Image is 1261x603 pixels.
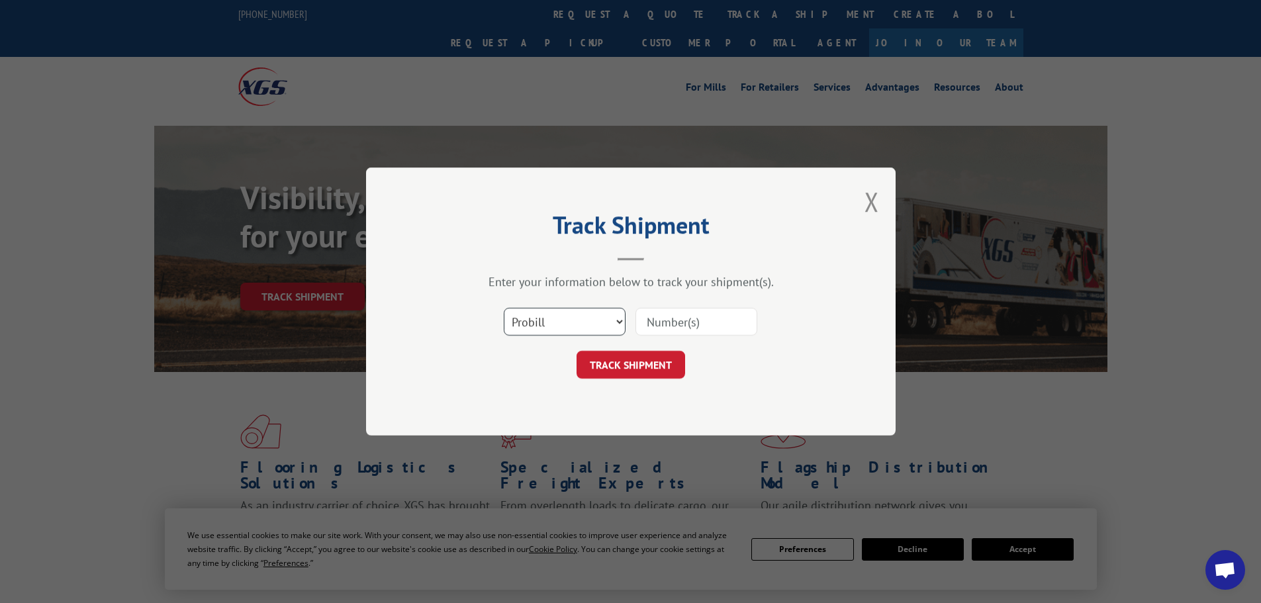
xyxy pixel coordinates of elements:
[1205,550,1245,590] div: Open chat
[864,184,879,219] button: Close modal
[432,216,829,241] h2: Track Shipment
[635,308,757,336] input: Number(s)
[432,274,829,289] div: Enter your information below to track your shipment(s).
[577,351,685,379] button: TRACK SHIPMENT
